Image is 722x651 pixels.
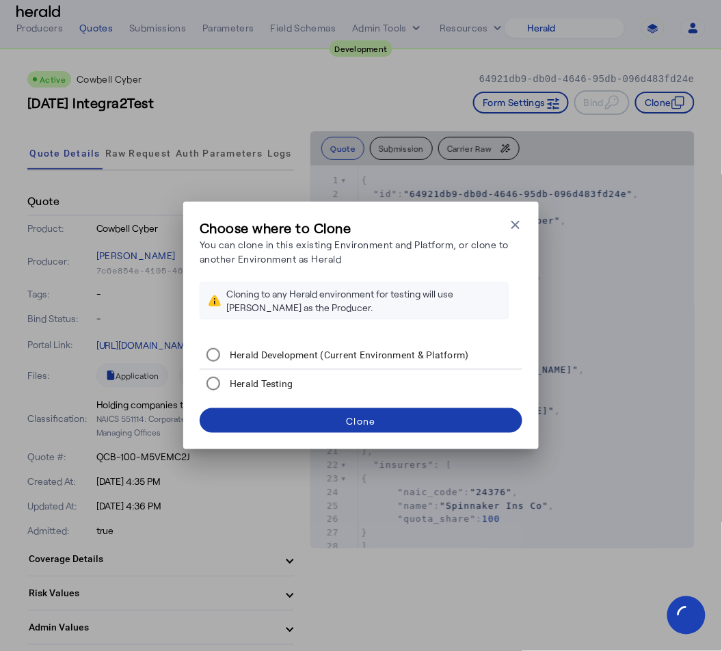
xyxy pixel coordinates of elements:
label: Herald Testing [227,377,293,390]
button: Clone [200,408,522,433]
label: Herald Development (Current Environment & Platform) [227,348,469,362]
h3: Choose where to Clone [200,218,509,237]
div: Clone [346,414,375,428]
div: Cloning to any Herald environment for testing will use [PERSON_NAME] as the Producer. [226,287,500,315]
p: You can clone in this existing Environment and Platform, or clone to another Environment as Herald [200,237,509,266]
